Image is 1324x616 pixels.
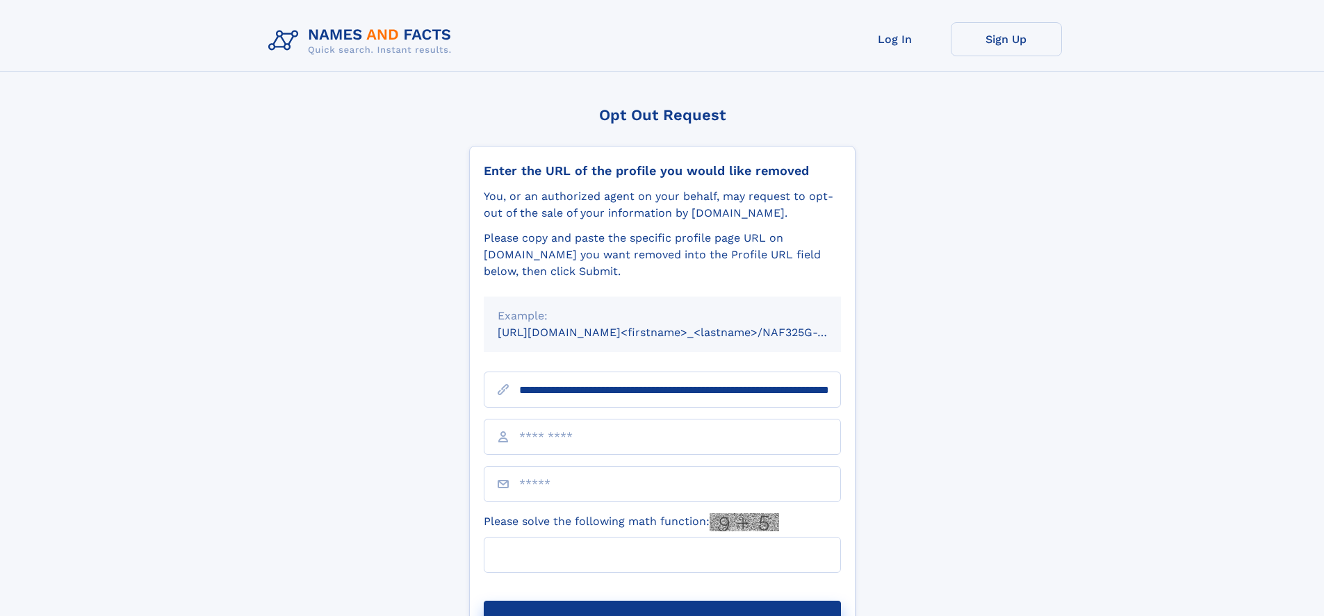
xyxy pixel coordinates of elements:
[469,106,856,124] div: Opt Out Request
[484,188,841,222] div: You, or an authorized agent on your behalf, may request to opt-out of the sale of your informatio...
[951,22,1062,56] a: Sign Up
[484,513,779,531] label: Please solve the following math function:
[484,230,841,280] div: Please copy and paste the specific profile page URL on [DOMAIN_NAME] you want removed into the Pr...
[840,22,951,56] a: Log In
[498,326,867,339] small: [URL][DOMAIN_NAME]<firstname>_<lastname>/NAF325G-xxxxxxxx
[484,163,841,178] div: Enter the URL of the profile you would like removed
[498,308,827,324] div: Example:
[263,22,463,60] img: Logo Names and Facts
